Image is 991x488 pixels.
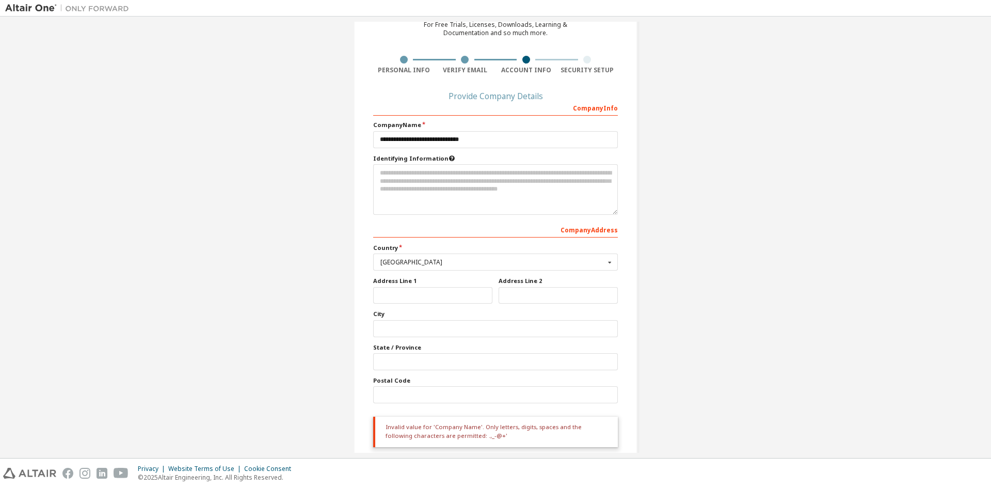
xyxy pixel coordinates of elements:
p: © 2025 Altair Engineering, Inc. All Rights Reserved. [138,473,297,482]
label: State / Province [373,343,618,352]
label: Address Line 2 [499,277,618,285]
div: Invalid value for 'Company Name'. Only letters, digits, spaces and the following characters are p... [373,417,618,447]
label: City [373,310,618,318]
div: Security Setup [557,66,618,74]
div: Cookie Consent [244,465,297,473]
label: Country [373,244,618,252]
label: Address Line 1 [373,277,492,285]
label: Postal Code [373,376,618,385]
div: Verify Email [435,66,496,74]
label: Company Name [373,121,618,129]
div: Provide Company Details [373,93,618,99]
img: instagram.svg [79,468,90,479]
img: youtube.svg [114,468,129,479]
div: Website Terms of Use [168,465,244,473]
img: Altair One [5,3,134,13]
div: Company Address [373,221,618,238]
label: Please provide any information that will help our support team identify your company. Email and n... [373,154,618,163]
div: Privacy [138,465,168,473]
div: Personal Info [373,66,435,74]
div: For Free Trials, Licenses, Downloads, Learning & Documentation and so much more. [424,21,567,37]
div: [GEOGRAPHIC_DATA] [380,259,605,265]
div: Account Info [495,66,557,74]
img: altair_logo.svg [3,468,56,479]
img: linkedin.svg [97,468,107,479]
div: Company Info [373,99,618,116]
img: facebook.svg [62,468,73,479]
